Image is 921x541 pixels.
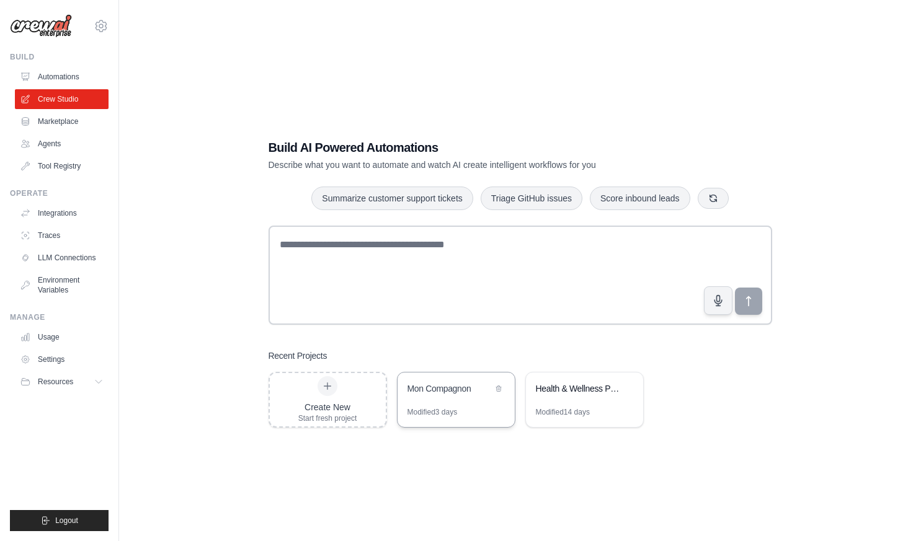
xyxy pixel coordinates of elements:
button: Resources [15,372,109,392]
button: Logout [10,510,109,531]
button: Delete project [492,382,505,395]
div: Operate [10,188,109,198]
a: Agents [15,134,109,154]
div: Mon Compagnon [407,382,492,395]
button: Click to speak your automation idea [704,286,732,315]
a: Integrations [15,203,109,223]
div: Create New [298,401,357,413]
h3: Recent Projects [269,350,327,362]
span: Logout [55,516,78,526]
div: Manage [10,312,109,322]
div: Build [10,52,109,62]
button: Summarize customer support tickets [311,187,473,210]
button: Get new suggestions [698,188,729,209]
a: Tool Registry [15,156,109,176]
div: Health & Wellness Platform Automation [536,382,621,395]
div: Modified 14 days [536,407,590,417]
div: Modified 3 days [407,407,458,417]
a: LLM Connections [15,248,109,268]
button: Triage GitHub issues [481,187,582,210]
a: Marketplace [15,112,109,131]
button: Score inbound leads [590,187,690,210]
a: Environment Variables [15,270,109,300]
a: Traces [15,226,109,245]
a: Automations [15,67,109,87]
a: Crew Studio [15,89,109,109]
a: Usage [15,327,109,347]
a: Settings [15,350,109,369]
span: Resources [38,377,73,387]
p: Describe what you want to automate and watch AI create intelligent workflows for you [269,159,685,171]
div: Start fresh project [298,413,357,423]
img: Logo [10,14,72,38]
iframe: Chat Widget [859,482,921,541]
h1: Build AI Powered Automations [269,139,685,156]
